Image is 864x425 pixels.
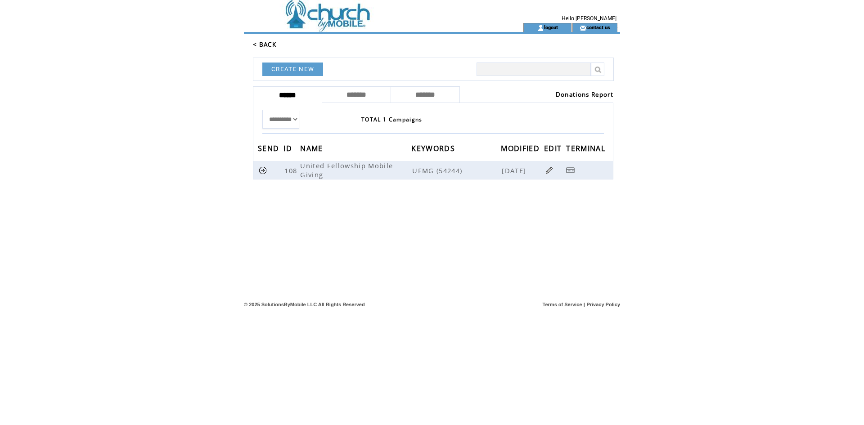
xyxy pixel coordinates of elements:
[544,24,558,30] a: logout
[284,166,299,175] span: 108
[300,161,393,179] span: United Fellowship Mobile Giving
[262,63,323,76] a: CREATE NEW
[544,141,564,158] span: EDIT
[244,302,365,307] span: © 2025 SolutionsByMobile LLC All Rights Reserved
[502,166,528,175] span: [DATE]
[283,145,294,151] a: ID
[412,166,500,175] span: UFMG (54244)
[586,24,610,30] a: contact us
[258,141,281,158] span: SEND
[566,141,607,158] span: TERMINAL
[586,302,620,307] a: Privacy Policy
[411,141,457,158] span: KEYWORDS
[543,302,582,307] a: Terms of Service
[300,145,325,151] a: NAME
[556,90,613,98] a: Donations Report
[411,145,457,151] a: KEYWORDS
[283,141,294,158] span: ID
[501,145,542,151] a: MODIFIED
[580,24,586,31] img: contact_us_icon.gif
[584,302,585,307] span: |
[537,24,544,31] img: account_icon.gif
[361,116,423,123] span: TOTAL 1 Campaigns
[501,141,542,158] span: MODIFIED
[253,40,276,49] a: < BACK
[562,15,616,22] span: Hello [PERSON_NAME]
[300,141,325,158] span: NAME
